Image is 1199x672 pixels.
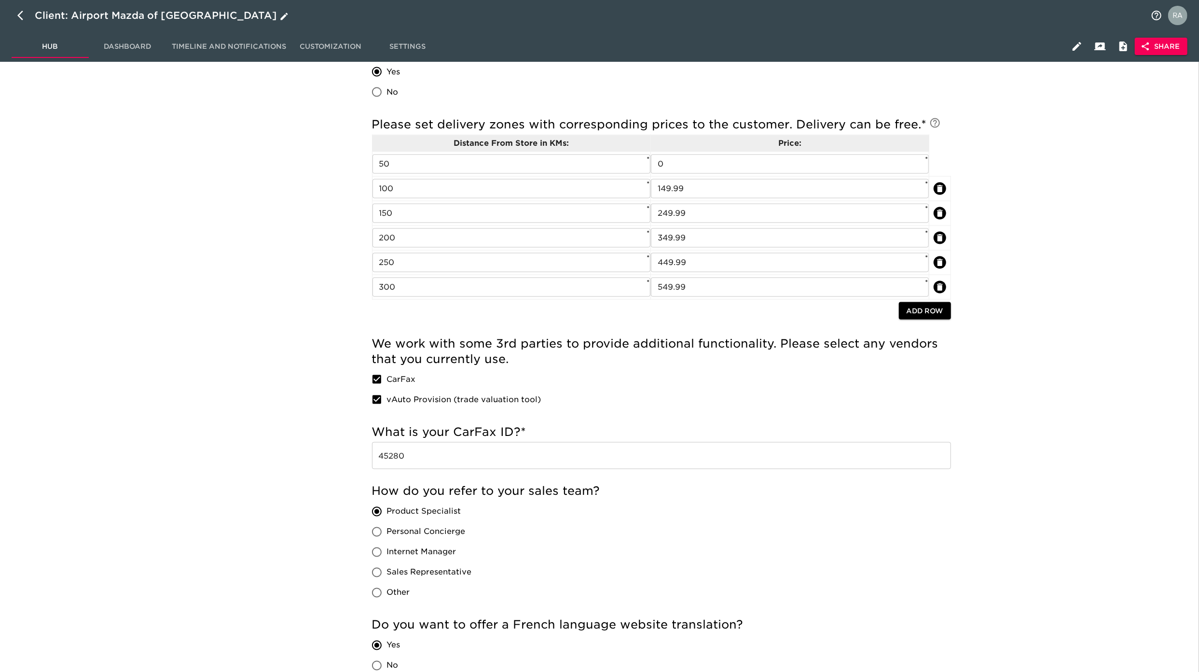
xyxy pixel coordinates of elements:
h5: How do you refer to your sales team? [372,484,951,499]
span: Hub [17,41,83,53]
span: Add Row [907,305,943,317]
button: delete [934,182,946,195]
span: CarFax [387,374,416,385]
span: Product Specialist [387,506,461,518]
span: Yes [387,66,400,78]
button: Internal Notes and Comments [1112,35,1135,58]
button: Share [1135,38,1187,56]
span: Dashboard [95,41,160,53]
input: Example: 11432 [372,442,951,469]
span: Internet Manager [387,546,456,558]
button: Add Row [899,302,951,320]
span: Customization [298,41,363,53]
button: Edit Hub [1065,35,1089,58]
button: delete [934,256,946,269]
h5: We work with some 3rd parties to provide additional functionality. Please select any vendors that... [372,336,951,367]
div: Client: Airport Mazda of [GEOGRAPHIC_DATA] [35,8,290,23]
img: Profile [1168,6,1187,25]
span: Yes [387,640,400,651]
button: notifications [1145,4,1168,27]
h5: What is your CarFax ID? [372,424,951,440]
span: Timeline and Notifications [172,41,286,53]
p: Price: [651,138,929,149]
span: Share [1143,41,1180,53]
button: delete [934,232,946,244]
span: No [387,660,399,672]
span: Personal Concierge [387,526,466,538]
span: vAuto Provision (trade valuation tool) [387,394,541,406]
h5: Please set delivery zones with corresponding prices to the customer. Delivery can be free. [372,117,951,132]
p: Distance From Store in KMs: [372,138,650,149]
span: No [387,86,399,98]
span: Sales Representative [387,567,472,578]
span: Settings [375,41,441,53]
button: delete [934,207,946,220]
button: delete [934,281,946,294]
span: Other [387,587,410,599]
h5: Do you want to offer a French language website translation? [372,617,951,633]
